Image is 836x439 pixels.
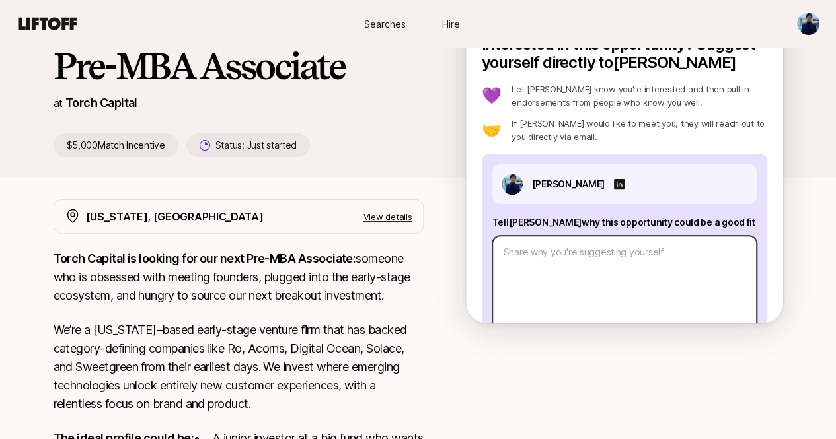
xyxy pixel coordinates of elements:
[797,13,819,35] img: Shrideep Tekade
[512,83,767,109] p: Let [PERSON_NAME] know you’re interested and then pull in endorsements from people who know you w...
[54,46,424,86] h1: Pre-MBA Associate
[54,321,424,413] p: We’re a [US_STATE]–based early-stage venture firm that has backed category-defining companies lik...
[502,174,523,195] img: ACg8ocLjJntbnjT0zDp1HBcKkTgDsjam2dRXLcicvRWjYFMxjWdfgpQ=s160-c
[65,96,137,110] a: Torch Capital
[352,12,418,36] a: Searches
[54,133,178,157] p: $5,000 Match Incentive
[492,215,757,230] p: Tell [PERSON_NAME] why this opportunity could be a good fit
[796,12,820,36] button: Shrideep Tekade
[532,176,605,192] p: [PERSON_NAME]
[482,122,502,138] p: 🤝
[442,17,460,31] span: Hire
[54,250,424,305] p: someone who is obsessed with meeting founders, plugged into the early-stage ecosystem, and hungry...
[363,210,412,223] p: View details
[418,12,484,36] a: Hire
[512,117,767,143] p: If [PERSON_NAME] would like to meet you, they will reach out to you directly via email.
[54,94,63,112] p: at
[482,35,767,72] p: Interested in this opportunity? Suggest yourself directly to [PERSON_NAME]
[86,208,264,225] p: [US_STATE], [GEOGRAPHIC_DATA]
[364,17,406,31] span: Searches
[482,88,502,104] p: 💜
[215,137,297,153] p: Status:
[54,252,356,265] strong: Torch Capital is looking for our next Pre-MBA Associate:
[247,139,297,151] span: Just started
